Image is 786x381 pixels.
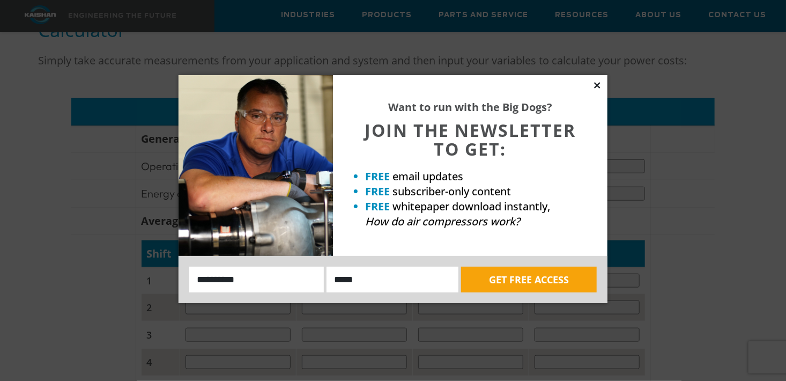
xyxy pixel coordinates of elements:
span: subscriber-only content [392,184,511,199]
span: email updates [392,169,463,184]
strong: Want to run with the Big Dogs? [388,100,552,114]
span: JOIN THE NEWSLETTER TO GET: [365,119,576,160]
input: Name: [189,267,324,292]
button: Close [592,80,602,90]
strong: FREE [365,184,390,199]
span: whitepaper download instantly, [392,199,550,214]
input: Email [327,267,458,292]
button: GET FREE ACCESS [461,267,597,292]
strong: FREE [365,169,390,184]
strong: FREE [365,199,390,214]
em: How do air compressors work? [365,214,520,229]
